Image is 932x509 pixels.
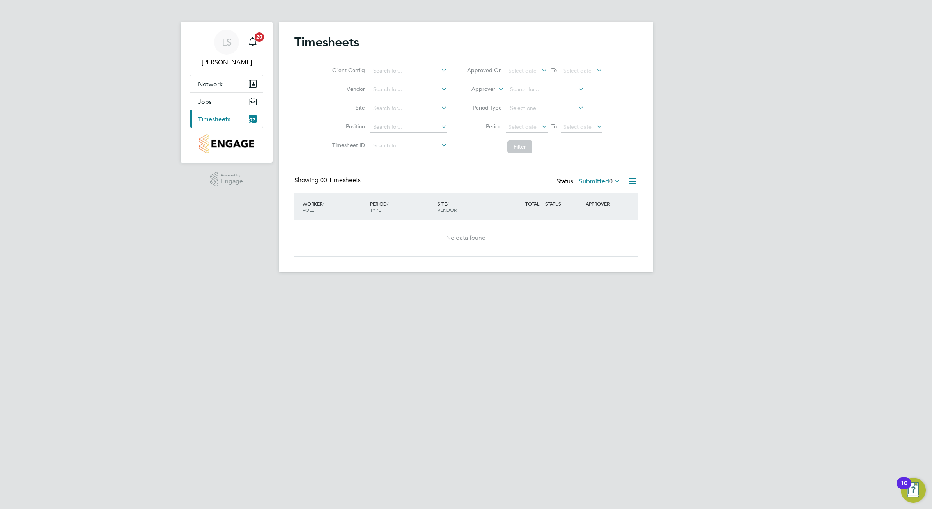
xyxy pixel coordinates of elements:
input: Select one [507,103,584,114]
div: SITE [436,197,503,217]
span: To [549,65,559,75]
span: Select date [509,67,537,74]
label: Timesheet ID [330,142,365,149]
span: Jobs [198,98,212,105]
div: Status [556,176,622,187]
span: Select date [563,67,592,74]
a: Powered byEngage [210,172,243,187]
label: Approved On [467,67,502,74]
span: TYPE [370,207,381,213]
input: Search for... [370,66,447,76]
label: Vendor [330,85,365,92]
span: 00 Timesheets [320,176,361,184]
span: To [549,121,559,131]
span: 0 [609,177,613,185]
label: Submitted [579,177,620,185]
div: STATUS [543,197,584,211]
div: APPROVER [584,197,624,211]
label: Period [467,123,502,130]
img: countryside-properties-logo-retina.png [199,134,254,153]
div: WORKER [301,197,368,217]
span: Levi Sullivan [190,58,263,67]
span: 20 [255,32,264,42]
button: Jobs [190,93,263,110]
label: Site [330,104,365,111]
label: Approver [460,85,495,93]
span: TOTAL [525,200,539,207]
span: VENDOR [438,207,457,213]
button: Filter [507,140,532,153]
nav: Main navigation [181,22,273,163]
input: Search for... [507,84,584,95]
a: 20 [245,30,260,55]
span: Select date [509,123,537,130]
div: PERIOD [368,197,436,217]
input: Search for... [370,103,447,114]
label: Period Type [467,104,502,111]
h2: Timesheets [294,34,359,50]
input: Search for... [370,84,447,95]
div: Showing [294,176,362,184]
span: Powered by [221,172,243,179]
button: Timesheets [190,110,263,128]
span: LS [222,37,232,47]
label: Client Config [330,67,365,74]
div: 10 [900,483,907,493]
span: / [322,200,324,207]
span: Select date [563,123,592,130]
span: / [447,200,448,207]
input: Search for... [370,140,447,151]
span: Network [198,80,223,88]
input: Search for... [370,122,447,133]
span: / [387,200,388,207]
button: Network [190,75,263,92]
div: No data found [302,234,630,242]
span: ROLE [303,207,314,213]
a: LS[PERSON_NAME] [190,30,263,67]
button: Open Resource Center, 10 new notifications [901,478,926,503]
a: Go to home page [190,134,263,153]
label: Position [330,123,365,130]
span: Timesheets [198,115,230,123]
span: Engage [221,178,243,185]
